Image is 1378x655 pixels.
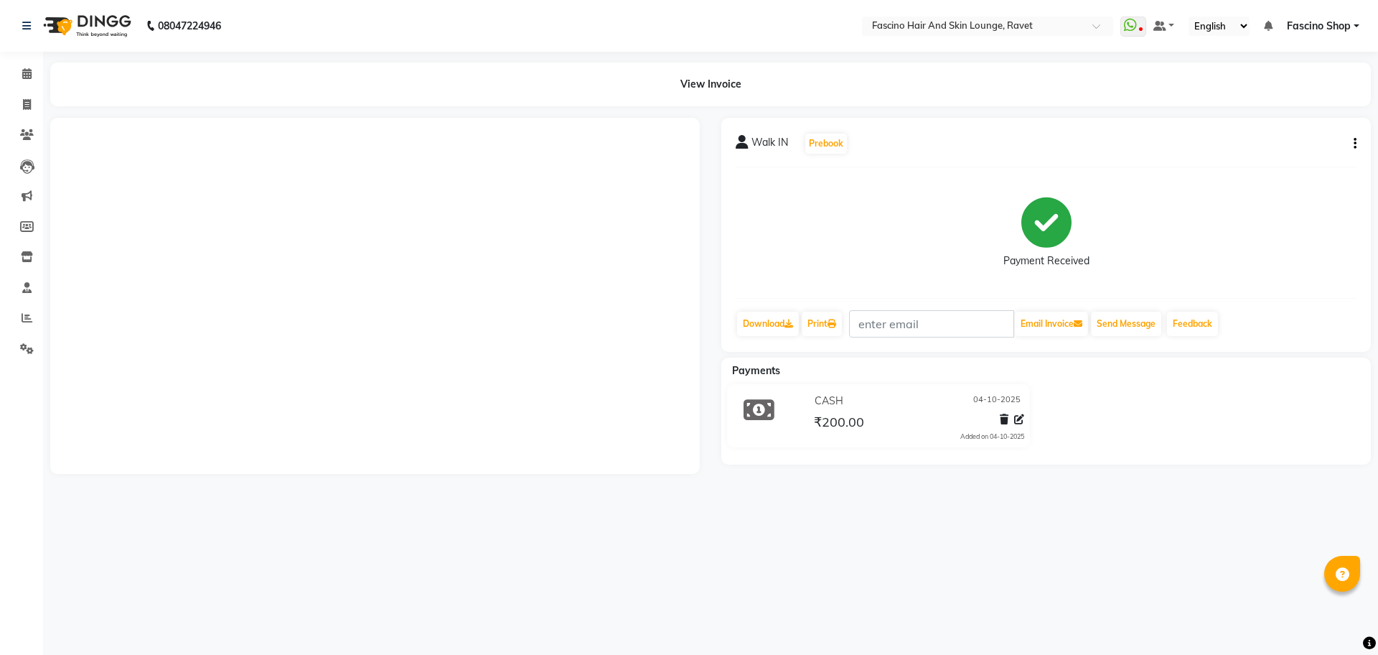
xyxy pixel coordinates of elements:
[1091,312,1161,336] button: Send Message
[802,312,842,336] a: Print
[815,394,843,409] span: CASH
[973,394,1021,409] span: 04-10-2025
[1287,19,1351,34] span: Fascino Shop
[1015,312,1088,336] button: Email Invoice
[960,432,1024,442] div: Added on 04-10-2025
[1167,312,1218,336] a: Feedback
[751,135,788,155] span: Walk IN
[1318,598,1364,641] iframe: chat widget
[158,6,221,46] b: 08047224946
[805,134,847,154] button: Prebook
[737,312,799,336] a: Download
[37,6,135,46] img: logo
[50,62,1371,106] div: View Invoice
[814,414,864,434] span: ₹200.00
[1003,254,1089,269] div: Payment Received
[732,364,780,377] span: Payments
[849,310,1014,338] input: enter email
